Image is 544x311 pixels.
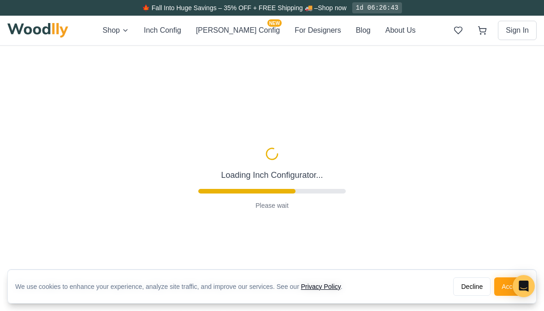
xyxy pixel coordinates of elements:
button: Decline [453,231,491,250]
button: About Us [385,25,416,36]
a: Privacy Policy [301,237,341,244]
p: Please wait [255,155,289,164]
button: Sign In [498,21,537,40]
button: Decline [453,277,491,296]
button: Inch Config [144,25,181,36]
span: NEW [267,19,282,27]
div: We use cookies to enhance your experience, analyze site traffic, and improve our services. See our . [15,282,350,291]
img: Woodlly [7,23,68,38]
button: Blog [356,25,371,36]
button: For Designers [295,25,341,36]
button: Accept [494,277,529,296]
button: Shop [103,25,129,36]
div: 1d 06:26:43 [352,2,402,13]
a: Privacy Policy [301,283,341,290]
button: Accept [494,231,529,250]
div: Open Intercom Messenger [513,275,535,297]
button: [PERSON_NAME] ConfigNEW [196,25,280,36]
a: Shop now [318,4,346,12]
p: Loading Inch Configurator... [221,123,323,136]
span: 🍁 Fall Into Huge Savings – 35% OFF + FREE Shipping 🚚 – [142,4,318,12]
div: We use cookies to enhance your experience, analyze site traffic, and improve our services. See our . [15,236,350,245]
